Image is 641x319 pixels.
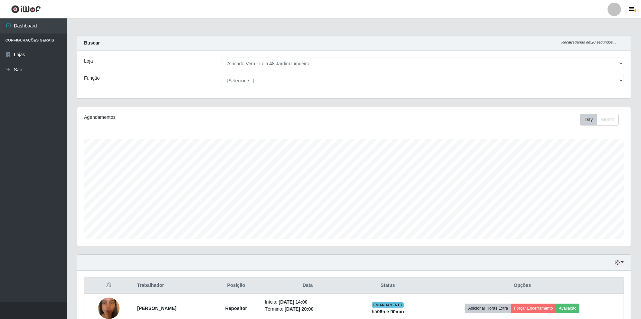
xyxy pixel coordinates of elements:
[580,114,619,126] div: First group
[465,304,511,313] button: Adicionar Horas Extra
[265,306,350,313] li: Término:
[133,278,212,294] th: Trabalhador
[372,302,404,308] span: EM ANDAMENTO
[261,278,354,294] th: Data
[597,114,619,126] button: Month
[372,309,404,314] strong: há 06 h e 00 min
[278,299,307,305] time: [DATE] 14:00
[84,114,303,121] div: Agendamentos
[11,5,41,13] img: CoreUI Logo
[556,304,580,313] button: Avaliação
[354,278,421,294] th: Status
[84,75,100,82] label: Função
[265,299,350,306] li: Início:
[580,114,624,126] div: Toolbar with button groups
[225,306,247,311] strong: Repositor
[561,40,616,44] i: Recarregando em 28 segundos...
[511,304,556,313] button: Forçar Encerramento
[84,40,100,46] strong: Buscar
[421,278,624,294] th: Opções
[212,278,261,294] th: Posição
[84,58,93,65] label: Loja
[580,114,597,126] button: Day
[285,306,313,312] time: [DATE] 20:00
[137,306,176,311] strong: [PERSON_NAME]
